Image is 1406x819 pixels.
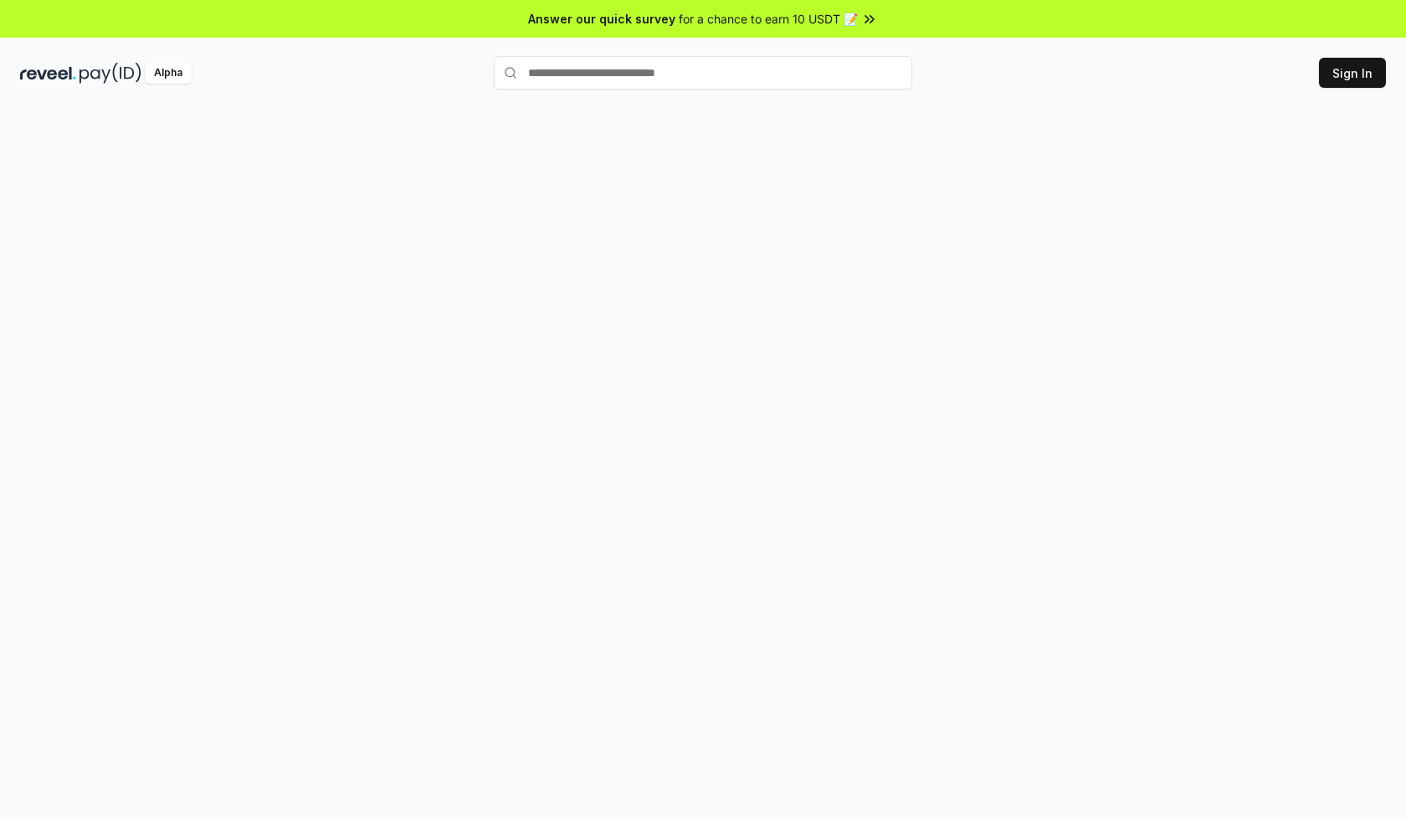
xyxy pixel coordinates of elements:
[528,10,675,28] span: Answer our quick survey
[80,63,141,84] img: pay_id
[145,63,192,84] div: Alpha
[1319,58,1386,88] button: Sign In
[20,63,76,84] img: reveel_dark
[679,10,858,28] span: for a chance to earn 10 USDT 📝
